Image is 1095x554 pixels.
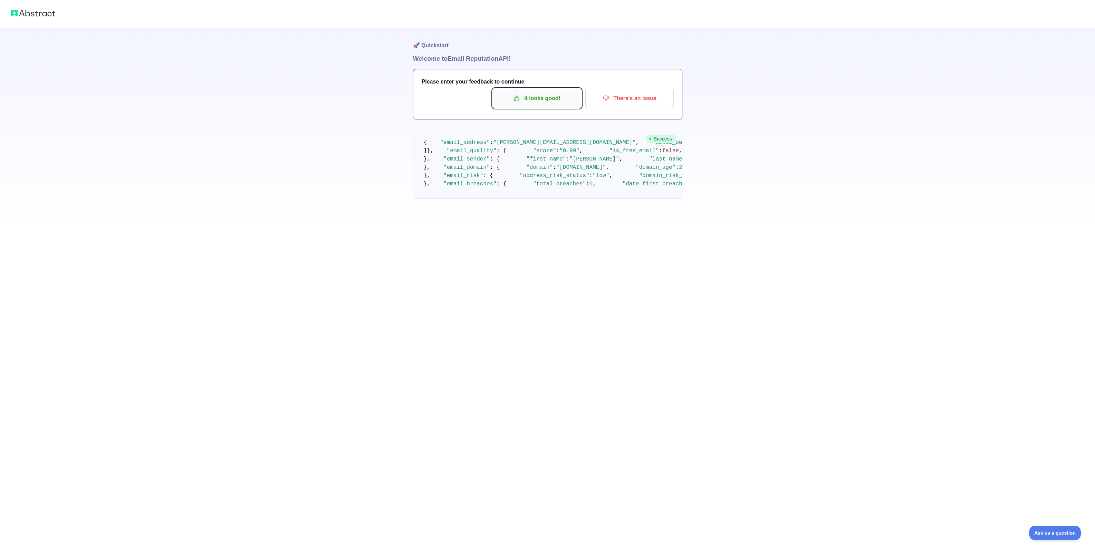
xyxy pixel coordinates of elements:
[559,148,579,154] span: "0.99"
[490,139,493,146] span: :
[1029,526,1081,540] iframe: Toggle Customer Support
[593,181,596,187] span: ,
[593,173,609,179] span: "low"
[443,173,483,179] span: "email_risk"
[413,28,682,54] h1: 🚀 Quickstart
[609,173,613,179] span: ,
[586,181,589,187] span: :
[579,148,583,154] span: ,
[447,148,497,154] span: "email_quality"
[443,164,490,171] span: "email_domain"
[569,156,619,162] span: "[PERSON_NAME]"
[619,156,623,162] span: ,
[675,164,679,171] span: :
[493,89,581,108] button: It looks good!
[606,164,609,171] span: ,
[526,156,566,162] span: "first_name"
[533,181,586,187] span: "total_breaches"
[646,135,675,143] span: Success
[556,148,560,154] span: :
[490,156,500,162] span: : {
[526,164,553,171] span: "domain"
[497,181,507,187] span: : {
[590,93,669,104] p: There's an issue
[589,173,593,179] span: :
[493,139,636,146] span: "[PERSON_NAME][EMAIL_ADDRESS][DOMAIN_NAME]"
[490,164,500,171] span: : {
[11,8,55,18] img: Abstract logo
[483,173,493,179] span: : {
[422,78,674,86] h3: Please enter your feedback to continue
[556,164,606,171] span: "[DOMAIN_NAME]"
[585,89,674,108] button: There's an issue
[623,181,692,187] span: "date_first_breached"
[679,164,692,171] span: 2123
[553,164,556,171] span: :
[443,181,497,187] span: "email_breaches"
[679,148,682,154] span: ,
[566,156,569,162] span: :
[498,93,576,104] p: It looks good!
[609,148,659,154] span: "is_free_email"
[589,181,593,187] span: 0
[443,156,490,162] span: "email_sender"
[533,148,556,154] span: "score"
[662,148,679,154] span: false
[440,139,490,146] span: "email_address"
[636,164,675,171] span: "domain_age"
[636,139,639,146] span: ,
[520,173,589,179] span: "address_risk_status"
[424,139,427,146] span: {
[413,54,682,64] h1: Welcome to Email Reputation API!
[497,148,507,154] span: : {
[659,148,662,154] span: :
[639,173,705,179] span: "domain_risk_status"
[649,156,685,162] span: "last_name"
